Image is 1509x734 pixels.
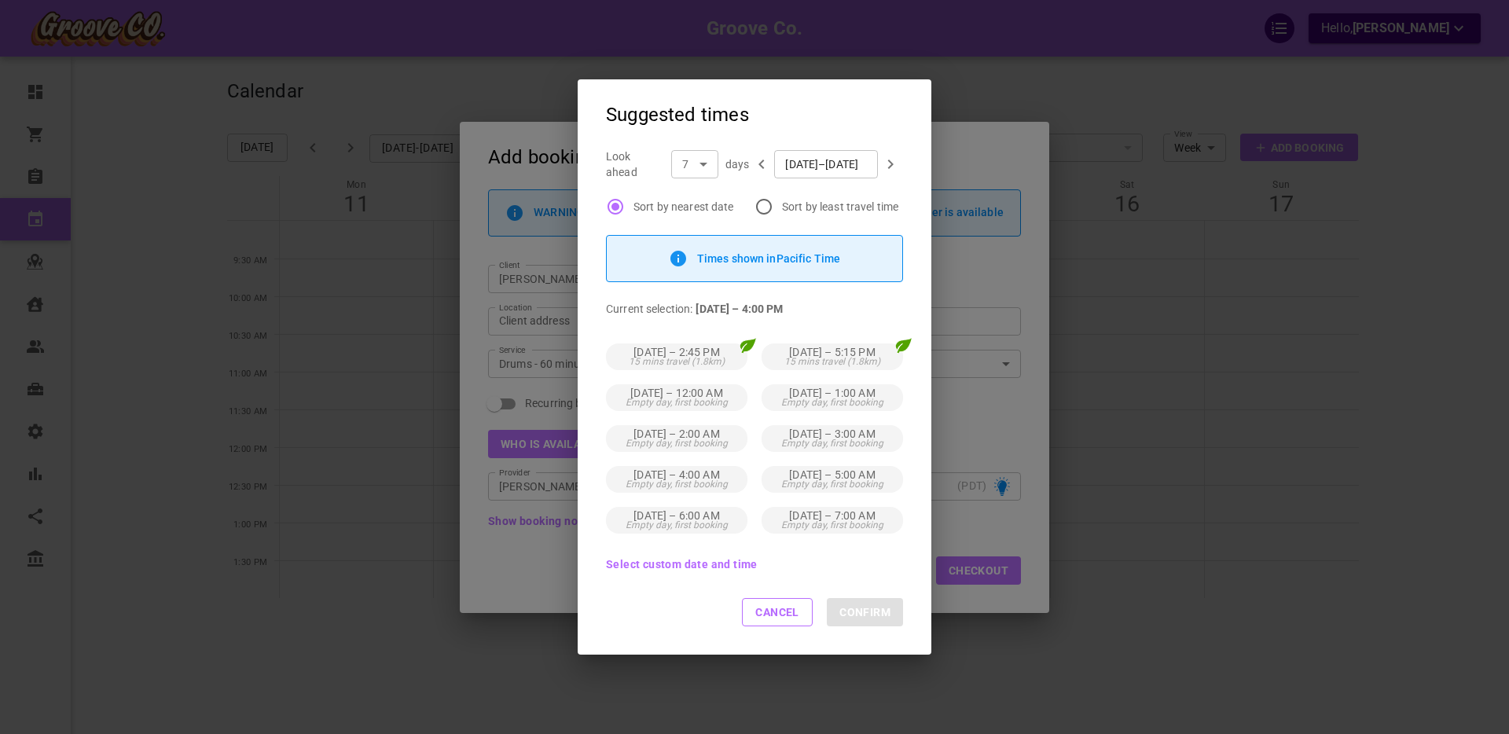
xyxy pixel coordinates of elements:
[785,150,867,178] input: Choose date, selected date is Aug 15, 2025
[789,388,875,398] p: [DATE] – 1:00 AM
[633,429,719,439] p: [DATE] – 2:00 AM
[697,252,840,265] p: Times shown in Pacific Time
[626,439,728,448] span: Empty day, first booking
[784,357,880,366] span: 15 mins travel (1.8km)
[606,384,747,411] button: [DATE] – 12:00 AMEmpty day, first booking
[606,149,664,180] p: Look ahead
[606,507,747,534] button: [DATE] – 6:00 AMEmpty day, first booking
[633,347,719,357] p: [DATE] – 2:45 PM
[781,398,883,407] span: Empty day, first booking
[606,559,758,570] button: Select custom date and time
[762,343,903,370] button: [DATE] – 5:15 PM15 mins travel (1.8km)
[789,429,875,439] p: [DATE] – 3:00 AM
[781,520,883,530] span: Empty day, first booking
[606,425,747,452] button: [DATE] – 2:00 AMEmpty day, first booking
[762,425,903,452] button: [DATE] – 3:00 AMEmpty day, first booking
[626,479,728,489] span: Empty day, first booking
[606,466,747,493] button: [DATE] – 4:00 AMEmpty day, first booking
[578,79,931,150] h2: Suggested times
[633,511,719,520] p: [DATE] – 6:00 AM
[626,398,728,407] span: Empty day, first booking
[630,388,723,398] p: [DATE] – 12:00 AM
[633,470,719,479] p: [DATE] – 4:00 AM
[762,384,903,411] button: [DATE] – 1:00 AMEmpty day, first booking
[781,479,883,489] span: Empty day, first booking
[742,598,813,626] button: Cancel
[762,466,903,493] button: [DATE] – 5:00 AMEmpty day, first booking
[762,507,903,534] button: [DATE] – 7:00 AMEmpty day, first booking
[633,199,734,215] span: Sort by nearest date
[789,511,875,520] p: [DATE] – 7:00 AM
[782,199,898,215] span: Sort by least travel time
[626,520,728,530] span: Empty day, first booking
[682,156,707,172] div: 7
[606,301,692,317] p: Current selection:
[629,357,725,366] span: 15 mins travel (1.8km)
[781,439,883,448] span: Empty day, first booking
[696,301,783,317] p: [DATE] – 4:00 PM
[789,470,875,479] p: [DATE] – 5:00 AM
[606,343,747,370] button: [DATE] – 2:45 PM15 mins travel (1.8km)
[725,156,750,172] p: days
[789,347,875,357] p: [DATE] – 5:15 PM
